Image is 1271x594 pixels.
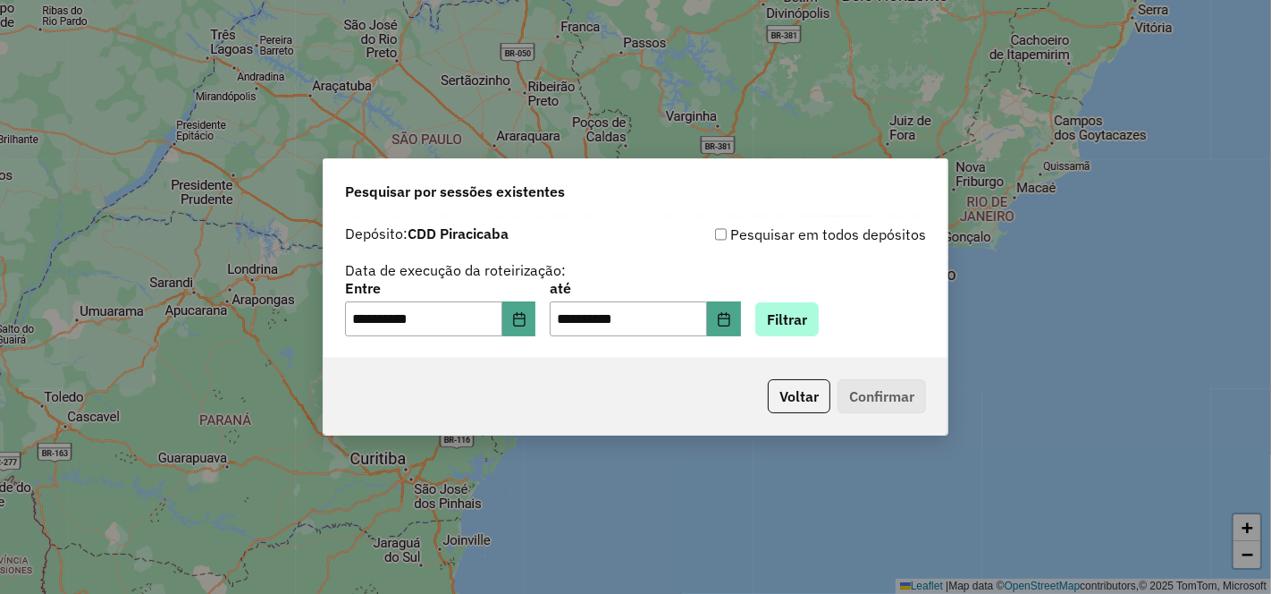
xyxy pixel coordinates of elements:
[707,301,741,337] button: Choose Date
[345,181,565,202] span: Pesquisar por sessões existentes
[502,301,536,337] button: Choose Date
[345,223,509,244] label: Depósito:
[768,379,830,413] button: Voltar
[345,259,566,281] label: Data de execução da roteirização:
[550,277,740,299] label: até
[755,302,819,336] button: Filtrar
[345,277,535,299] label: Entre
[408,225,509,242] strong: CDD Piracicaba
[635,224,926,245] div: Pesquisar em todos depósitos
